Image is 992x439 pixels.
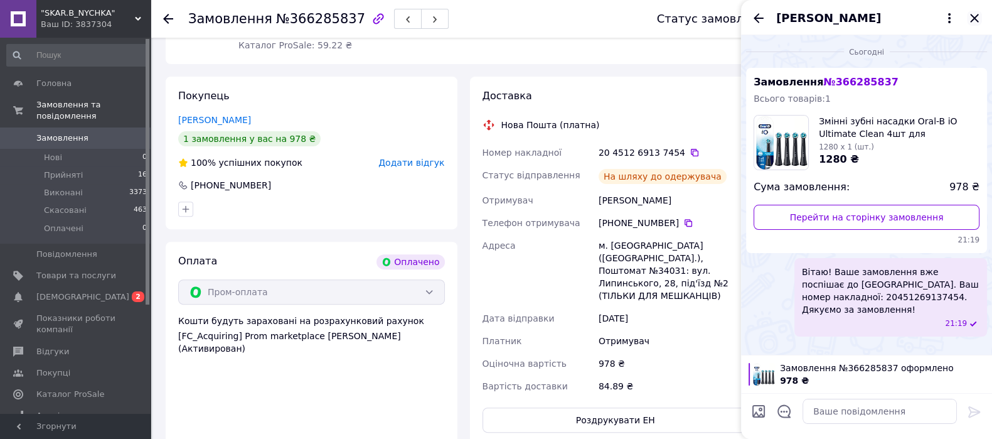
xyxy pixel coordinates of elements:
[596,352,751,375] div: 978 ₴
[483,218,580,228] span: Телефон отримувача
[746,45,987,58] div: 12.10.2025
[483,195,533,205] span: Отримувач
[178,255,217,267] span: Оплата
[238,40,352,50] span: Каталог ProSale: 59.22 ₴
[44,223,83,234] span: Оплачені
[754,94,831,104] span: Всього товарів: 1
[36,99,151,122] span: Замовлення та повідомлення
[776,403,792,420] button: Відкрити шаблони відповідей
[780,376,809,386] span: 978 ₴
[754,235,979,246] span: 21:19 12.10.2025
[754,116,808,170] img: 5824007709_w100_h100_zminni-zubni-nasadki.jpg
[178,315,445,355] div: Кошти будуть зараховані на розрахунковий рахунок
[178,131,321,146] div: 1 замовлення у вас на 978 ₴
[599,217,749,229] div: [PHONE_NUMBER]
[780,362,984,374] span: Замовлення №366285837 оформлено
[483,336,522,346] span: Платник
[754,205,979,230] a: Перейти на сторінку замовлення
[142,223,147,234] span: 0
[596,307,751,330] div: [DATE]
[483,313,555,323] span: Дата відправки
[178,90,230,102] span: Покупець
[967,11,982,26] button: Закрити
[36,367,70,379] span: Покупці
[823,76,898,88] span: № 366285837
[752,363,775,386] img: 5824007709_w100_h100_zminni-zubni-nasadki.jpg
[191,158,216,168] span: 100%
[163,13,173,25] div: Повернутися назад
[376,254,444,269] div: Оплачено
[138,170,147,181] span: 16
[483,170,580,180] span: Статус відправлення
[819,115,979,140] span: Змінні зубні насадки Oral-B iO Ultimate Clean 4шт для електричної зубної щітки Black Чорні
[776,10,957,26] button: [PERSON_NAME]
[949,180,979,195] span: 978 ₴
[36,133,88,144] span: Замовлення
[44,170,83,181] span: Прийняті
[776,10,881,26] span: [PERSON_NAME]
[178,156,302,169] div: успішних покупок
[129,187,147,198] span: 3373
[483,381,568,391] span: Вартість доставки
[596,375,751,398] div: 84.89 ₴
[596,189,751,212] div: [PERSON_NAME]
[36,291,129,303] span: [DEMOGRAPHIC_DATA]
[657,13,772,25] div: Статус замовлення
[483,90,532,102] span: Доставка
[178,330,445,355] div: [FC_Acquiring] Prom marketplace [PERSON_NAME] (Активирован)
[844,47,889,58] span: Сьогодні
[36,249,97,260] span: Повідомлення
[945,318,967,329] span: 21:19 12.10.2025
[134,205,147,216] span: 463
[819,143,874,151] span: 1280 x 1 (шт.)
[599,146,749,159] div: 20 4512 6913 7454
[483,241,516,251] span: Адреса
[41,8,135,19] span: "SKAR.B_NYCHKA"
[189,179,272,192] div: [PHONE_NUMBER]
[483,148,562,158] span: Номер накладної
[751,11,766,26] button: Назад
[178,115,251,125] a: [PERSON_NAME]
[132,291,144,302] span: 2
[483,359,567,369] span: Оціночна вартість
[276,11,365,26] span: №366285837
[6,44,148,67] input: Пошук
[41,19,151,30] div: Ваш ID: 3837304
[44,205,87,216] span: Скасовані
[44,187,83,198] span: Виконані
[378,158,444,168] span: Додати відгук
[142,152,147,163] span: 0
[36,270,116,281] span: Товари та послуги
[498,119,603,131] div: Нова Пошта (платна)
[596,234,751,307] div: м. [GEOGRAPHIC_DATA] ([GEOGRAPHIC_DATA].), Поштомат №34031: вул. Липинського, 28, під'їзд №2 (ТІЛ...
[36,346,69,357] span: Відгуки
[754,76,899,88] span: Замовлення
[188,11,272,26] span: Замовлення
[36,313,116,335] span: Показники роботи компанії
[36,78,72,89] span: Головна
[599,169,727,184] div: На шляху до одержувача
[36,389,104,400] span: Каталог ProSale
[44,152,62,163] span: Нові
[754,180,850,195] span: Сума замовлення:
[819,153,859,165] span: 1280 ₴
[596,330,751,352] div: Отримувач
[802,266,979,316] span: Вітаю! Ваше замовлення вже поспішає до [GEOGRAPHIC_DATA]. Ваш номер накладної: 20451269137454. Дя...
[36,410,80,421] span: Аналітика
[483,408,749,433] button: Роздрукувати ЕН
